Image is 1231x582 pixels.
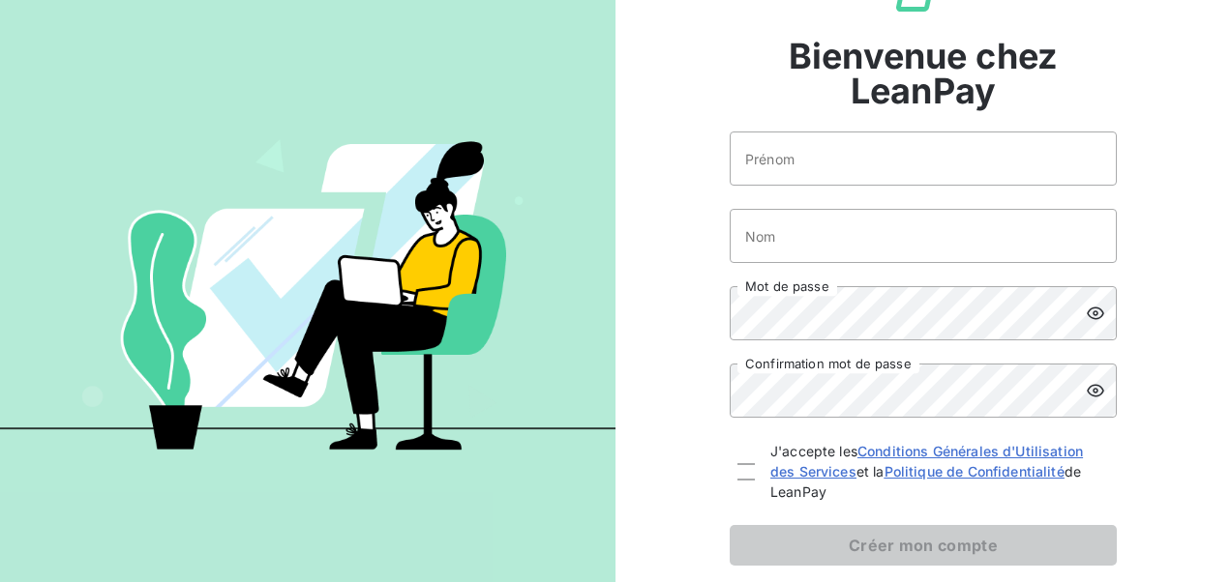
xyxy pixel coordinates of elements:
span: Bienvenue chez LeanPay [730,39,1117,108]
input: placeholder [730,131,1117,186]
span: J'accepte les et la de LeanPay [770,441,1109,502]
input: placeholder [730,209,1117,263]
a: Conditions Générales d'Utilisation des Services [770,443,1083,480]
button: Créer mon compte [730,525,1117,566]
a: Politique de Confidentialité [885,463,1065,480]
